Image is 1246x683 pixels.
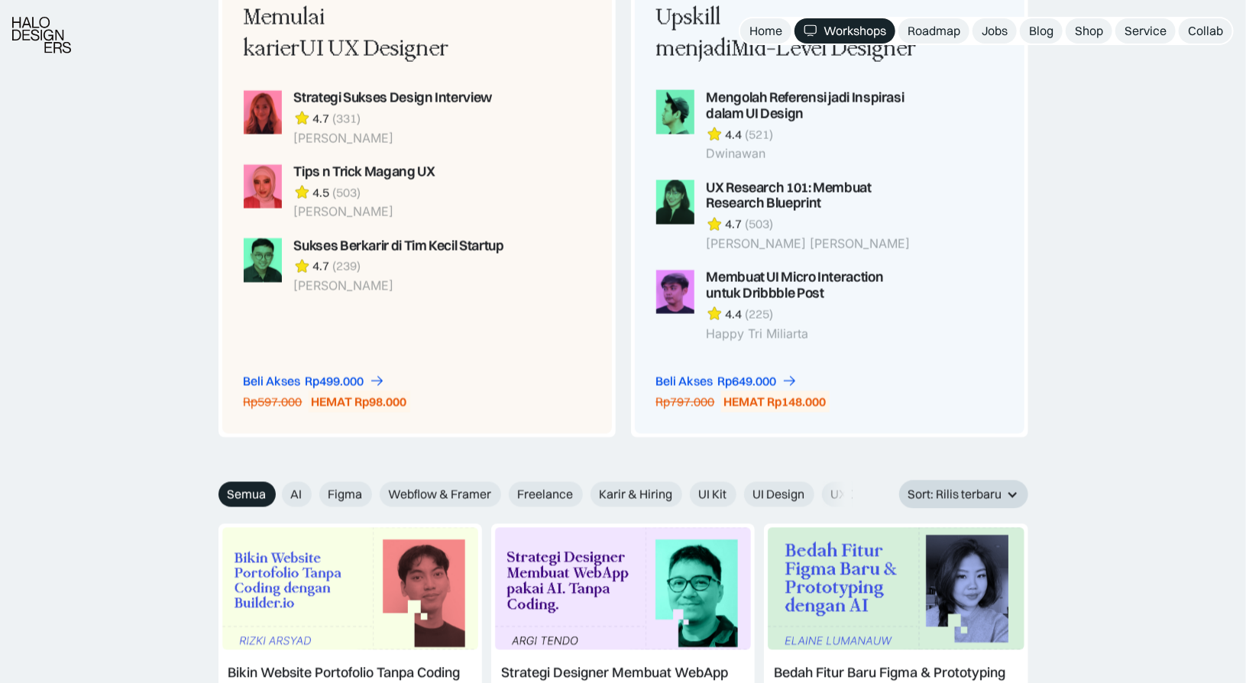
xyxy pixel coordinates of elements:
[1188,23,1223,39] div: Collab
[333,111,361,127] div: (331)
[699,487,727,503] span: UI Kit
[973,18,1017,44] a: Jobs
[707,90,919,122] div: Mengolah Referensi jadi Inspirasi dalam UI Design
[291,487,303,503] span: AI
[1066,18,1112,44] a: Shop
[707,147,919,161] div: Dwinawan
[656,2,919,66] div: Upskill menjadi
[244,374,301,390] div: Beli Akses
[294,279,504,293] div: [PERSON_NAME]
[899,481,1028,509] div: Sort: Rilis terbaru
[726,127,743,143] div: 4.4
[294,205,435,219] div: [PERSON_NAME]
[726,306,743,322] div: 4.4
[244,2,506,66] div: Memulai karier
[313,111,330,127] div: 4.7
[746,216,774,232] div: (503)
[707,270,919,302] div: Membuat UI Micro Interaction untuk Dribbble Post
[1179,18,1232,44] a: Collab
[898,18,969,44] a: Roadmap
[908,23,960,39] div: Roadmap
[244,374,385,390] a: Beli AksesRp499.000
[244,90,506,146] a: Strategi Sukses Design Interview4.7(331)[PERSON_NAME]
[518,487,574,503] span: Freelance
[824,23,886,39] div: Workshops
[313,258,330,274] div: 4.7
[1020,18,1063,44] a: Blog
[732,36,917,62] span: Mid-Level Designer
[656,90,919,162] a: Mengolah Referensi jadi Inspirasi dalam UI Design4.4(521)Dwinawan
[707,237,919,251] div: [PERSON_NAME] [PERSON_NAME]
[1075,23,1103,39] div: Shop
[795,18,895,44] a: Workshops
[718,374,777,390] div: Rp649.000
[313,185,330,201] div: 4.5
[294,131,492,146] div: [PERSON_NAME]
[600,487,673,503] span: Karir & Hiring
[982,23,1008,39] div: Jobs
[749,23,782,39] div: Home
[908,487,1002,503] div: Sort: Rilis terbaru
[244,164,506,220] a: Tips n Trick Magang UX4.5(503)[PERSON_NAME]
[656,180,919,252] a: UX Research 101: Membuat Research Blueprint4.7(503)[PERSON_NAME] [PERSON_NAME]
[656,374,714,390] div: Beli Akses
[333,258,361,274] div: (239)
[707,180,919,212] div: UX Research 101: Membuat Research Blueprint
[333,185,361,201] div: (503)
[656,270,919,341] a: Membuat UI Micro Interaction untuk Dribbble Post4.4(225)Happy Tri Miliarta
[294,238,504,254] div: Sukses Berkarir di Tim Kecil Startup
[294,90,492,106] div: Strategi Sukses Design Interview
[306,374,364,390] div: Rp499.000
[218,482,853,507] form: Email Form
[1029,23,1053,39] div: Blog
[328,487,363,503] span: Figma
[707,327,919,341] div: Happy Tri Miliarta
[656,394,715,410] div: Rp797.000
[228,487,267,503] span: Semua
[312,394,407,410] div: HEMAT Rp98.000
[1115,18,1176,44] a: Service
[831,487,888,503] span: UX Design
[244,238,506,294] a: Sukses Berkarir di Tim Kecil Startup4.7(239)[PERSON_NAME]
[746,306,774,322] div: (225)
[1125,23,1167,39] div: Service
[746,127,774,143] div: (521)
[389,487,492,503] span: Webflow & Framer
[300,36,449,62] span: UI UX Designer
[244,394,303,410] div: Rp597.000
[740,18,791,44] a: Home
[724,394,827,410] div: HEMAT Rp148.000
[294,164,435,180] div: Tips n Trick Magang UX
[753,487,805,503] span: UI Design
[726,216,743,232] div: 4.7
[656,374,798,390] a: Beli AksesRp649.000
